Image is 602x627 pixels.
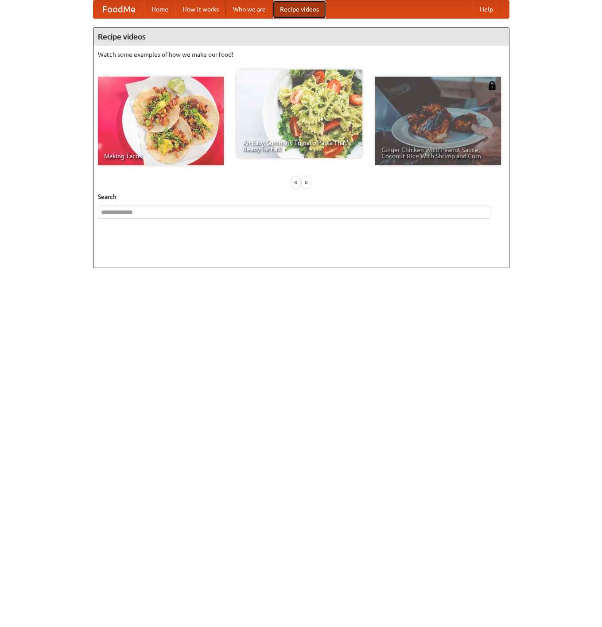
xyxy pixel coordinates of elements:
a: How it works [175,0,226,18]
div: » [302,177,310,188]
a: Making Tacos [98,77,224,165]
a: Help [473,0,500,18]
a: Who we are [226,0,273,18]
p: Watch some examples of how we make our food! [98,50,505,59]
div: « [292,177,300,188]
a: FoodMe [93,0,144,18]
a: Recipe videos [273,0,326,18]
span: An Easy, Summery Tomato Pasta That's Ready for Fall [243,140,356,152]
h4: Recipe videos [93,28,509,46]
a: An Easy, Summery Tomato Pasta That's Ready for Fall [237,70,362,158]
img: 483408.png [488,81,497,90]
h5: Search [98,192,505,201]
a: Home [144,0,175,18]
span: Making Tacos [104,153,217,159]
